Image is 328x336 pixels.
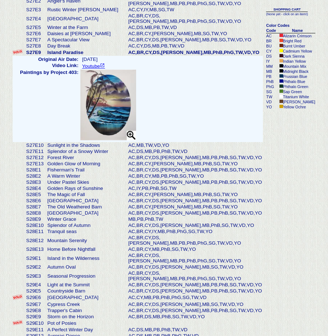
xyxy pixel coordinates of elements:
td: S29E10 [24,320,45,327]
img: sold-38.png [13,294,22,299]
td: [GEOGRAPHIC_DATA] [46,210,127,216]
td: Midnight Black [278,69,315,74]
td: Winter Grace [46,216,127,222]
a: Youtube [82,63,105,69]
td: S28E1 [24,167,45,173]
td: (None yet - click on an item!) [266,12,308,17]
td: S28E6 [24,198,45,204]
td: S29E2 [24,264,45,270]
td: AC,BR,CY,[PERSON_NAME],MB,PhB,SG,TW,YO [126,191,263,198]
td: A Warm Winter [46,173,127,179]
td: Cadmium Yellow [278,49,315,54]
td: S29E5 [24,288,45,294]
td: AC,BR,CY,DS,[PERSON_NAME],MB,PB,PhB,PhG,SG,TW,VD,YO [126,270,263,282]
th: SHOPPING CART [266,7,308,12]
td: AC,BR,CY,DS,[PERSON_NAME],MB,PB,PhB,SG,TW,VD,YO [126,288,263,294]
td: [GEOGRAPHIC_DATA] [46,198,127,204]
td: Sunlight in the Shadows [46,142,127,148]
td: AC,BR,DS,MB,PhB,SG,TW,VD,YO [126,314,263,320]
td: AC,BR,CY,MB,PB,PhB,SG,TW,YO [126,173,263,179]
td: S27E4 [24,13,45,24]
td: AC,BR,CY,IY,MB,PhB,PhG,SG,TW,YO [126,228,263,235]
td: Daisies at [PERSON_NAME] [46,30,127,37]
td: CY [266,49,278,54]
td: The Magic of Fall [46,191,127,198]
td: AC,BR,CY,DS,[PERSON_NAME],MB,PB,PhB,SG,TW,VD,YO [126,179,263,185]
td: AC,BR,CY,DS,[PERSON_NAME],MB,PB,PhB,PhG,SG,TW,VD,YO [126,13,263,24]
td: Splendor of Autumn [46,222,127,228]
td: Forest River [46,154,127,161]
td: Fisherman's Trail [46,167,127,173]
td: Seasonal Progression [46,270,127,282]
td: AC,BR,CY,DS,[PERSON_NAME],MB,PB,PhB,SG,TW,VD,YO [126,198,263,204]
td: MB [266,69,278,74]
td: Sap Green [278,89,315,94]
td: DS [266,54,278,59]
td: AC,DS,MB,PB,PhB,TW,VD [126,148,263,154]
td: S29E4 [24,282,45,288]
td: S29E8 [24,307,45,314]
td: Countryside Barn [46,288,127,294]
td: S29E3 [24,270,45,282]
td: TW [266,94,278,99]
td: AC,BR,CY,DS,[PERSON_NAME],MB,SG,TW,VD,YO [126,264,263,270]
td: Golden Rays of Sunshine [46,185,127,191]
td: S29E6 [24,294,45,301]
th: Name [278,28,315,33]
td: Island Paradise [46,49,127,56]
td: S27E11 [24,148,45,154]
td: S27E9 [24,49,45,56]
td: S27E10 [24,142,45,148]
td: AC,BR,CY,DS,[PERSON_NAME],MB,PB,PhB,SG,TW,VD,YO [126,307,263,314]
td: Storm on the Horizon [46,314,127,320]
td: S28E4 [24,185,45,191]
td: Alizarin Crimson [278,33,315,39]
td: MM [266,64,278,69]
td: AC,BR,CY,DS,[PERSON_NAME],MB,PB,PhB,SG,TW,VD,YO [126,154,263,161]
td: S29E11 [24,327,45,333]
td: S28E11 [24,228,45,235]
td: [GEOGRAPHIC_DATA] [46,13,127,24]
td: Dark Sienna [278,54,315,59]
td: Phthalo Green [278,84,315,89]
td: S28E3 [24,179,45,185]
td: Light at the Summit [46,282,127,288]
td: S28E5 [24,191,45,198]
td: Winter at the Farm [46,24,127,30]
td: S27E8 [24,43,45,49]
td: BR [266,38,278,43]
td: AC,BR,CY,DS,[PERSON_NAME],MB,PB,PhB,SG,TW,VD,YO [126,167,263,173]
td: S27E5 [24,24,45,30]
td: PhB [266,79,278,84]
td: Pot of Posies [46,320,127,327]
td: VD [266,99,278,104]
td: AC,BR,CY,DS,[PERSON_NAME],MB,PB,PhB,PhG,SG,TW,VD,YO [126,235,263,246]
img: sold-38.png [13,320,22,325]
td: PB [266,74,278,79]
img: ImgSvc.ashx [80,70,136,140]
td: [PERSON_NAME] [278,99,315,104]
td: S28E9 [24,216,45,222]
td: S29E1 [24,252,45,264]
td: Rustic Winter [PERSON_NAME] [46,7,127,13]
td: Mountain Mix [278,64,315,69]
img: sold-38.png [13,49,22,54]
td: Trapper's Cabin [46,307,127,314]
td: Video Link: [20,62,80,69]
td: S28E12 [24,235,45,246]
td: BU [266,43,278,49]
td: S27E6 [24,30,45,37]
td: AC,CY,IY,MB,SG,TW [126,7,263,13]
td: AC,DS,MB,PB,TW,VD [126,24,263,30]
td: AC,BR,CY,DS,[PERSON_NAME],MB,PhB,SG,TW,VD,YO [126,222,263,228]
th: Code [266,28,278,33]
td: IY [266,59,278,64]
td: The Old Weathered Barn [46,204,127,210]
td: Burnt Umber [278,43,315,49]
td: AC,BR,CY,DS,[PERSON_NAME],MB,PhB,PhG,TW,VD,YO [126,49,263,56]
td: Cypress Creek [46,301,127,307]
td: AC,CY,MB,PB,PhB,PhG,SG,TW,VD [126,294,263,301]
th: Color Codes [266,23,315,28]
td: AC,BR,CY,[PERSON_NAME],MB,SG,TW,YO [126,30,263,37]
td: [GEOGRAPHIC_DATA] [46,294,127,301]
